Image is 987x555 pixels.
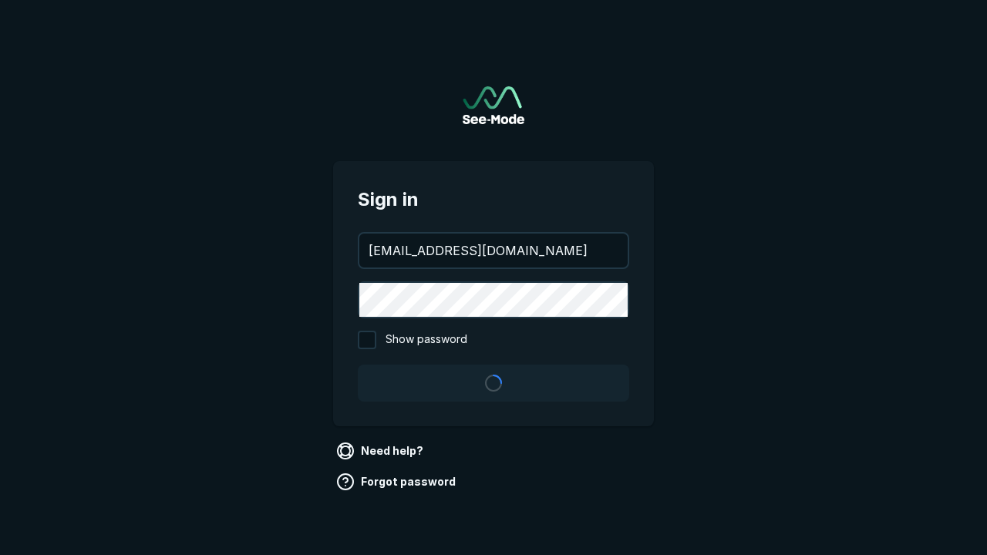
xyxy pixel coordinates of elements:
a: Forgot password [333,469,462,494]
img: See-Mode Logo [463,86,524,124]
input: your@email.com [359,234,628,267]
span: Sign in [358,186,629,214]
span: Show password [386,331,467,349]
a: Need help? [333,439,429,463]
a: Go to sign in [463,86,524,124]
